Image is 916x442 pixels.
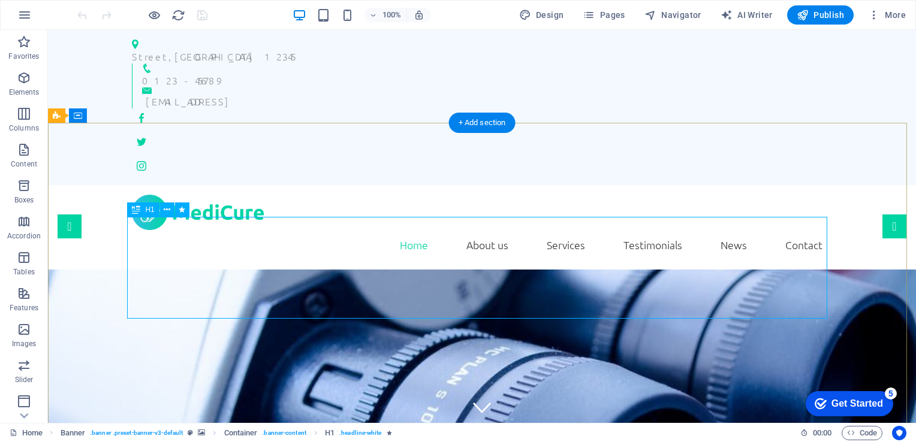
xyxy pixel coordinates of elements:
p: Images [12,339,37,349]
button: 100% [364,8,407,22]
span: . headline-white [339,426,381,440]
div: Get Started [35,13,87,24]
button: Navigator [640,5,706,25]
button: Design [514,5,569,25]
nav: breadcrumb [61,426,392,440]
span: : [821,428,823,437]
span: Design [519,9,564,21]
p: Features [10,303,38,313]
button: Pages [578,5,629,25]
span: Click to select. Double-click to edit [224,426,258,440]
span: Code [847,426,877,440]
button: Click here to leave preview mode and continue editing [147,8,161,22]
div: Get Started 5 items remaining, 0% complete [10,6,97,31]
i: Reload page [171,8,185,22]
i: On resize automatically adjust zoom level to fit chosen device. [414,10,424,20]
span: . banner-content [262,426,306,440]
p: Accordion [7,231,41,241]
span: H1 [145,206,154,213]
p: Tables [13,267,35,277]
span: 00 00 [813,426,831,440]
span: Pages [583,9,625,21]
button: More [863,5,911,25]
span: Click to select. Double-click to edit [325,426,335,440]
p: Favorites [8,52,39,61]
span: More [868,9,906,21]
i: Element contains an animation [387,429,392,436]
button: AI Writer [716,5,778,25]
p: Content [11,159,37,169]
p: Columns [9,123,39,133]
button: Code [842,426,882,440]
span: Publish [797,9,844,21]
i: This element is a customizable preset [188,429,193,436]
h6: Session time [800,426,832,440]
span: Click to select. Double-click to edit [61,426,86,440]
a: Click to cancel selection. Double-click to open Pages [10,426,43,440]
h6: 100% [382,8,402,22]
span: . banner .preset-banner-v3-default [90,426,183,440]
div: Design (Ctrl+Alt+Y) [514,5,569,25]
p: Elements [9,87,40,97]
div: 5 [89,2,101,14]
button: Publish [787,5,854,25]
i: This element contains a background [198,429,205,436]
div: + Add section [449,113,516,133]
p: Slider [15,375,34,385]
p: Boxes [14,195,34,205]
span: Navigator [644,9,701,21]
span: AI Writer [721,9,773,21]
button: reload [171,8,185,22]
button: Usercentrics [892,426,906,440]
